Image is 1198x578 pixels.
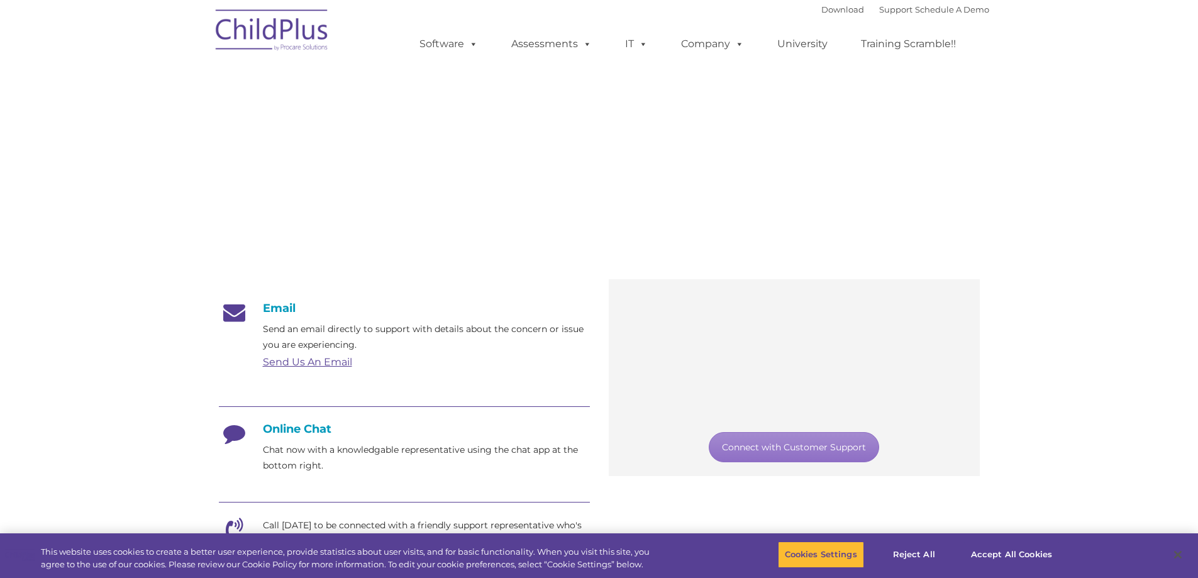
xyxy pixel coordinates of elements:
p: Chat now with a knowledgable representative using the chat app at the bottom right. [263,442,590,474]
a: Training Scramble!! [848,31,968,57]
a: Support [879,4,912,14]
a: University [765,31,840,57]
font: | [821,4,989,14]
button: Cookies Settings [778,542,864,568]
a: Send Us An Email [263,356,352,368]
a: Download [821,4,864,14]
a: Connect with Customer Support [709,432,879,462]
button: Accept All Cookies [964,542,1059,568]
button: Reject All [875,542,953,568]
p: Call [DATE] to be connected with a friendly support representative who's eager to help. [263,518,590,549]
h4: Email [219,301,590,315]
p: Send an email directly to support with details about the concern or issue you are experiencing. [263,321,590,353]
h4: Online Chat [219,422,590,436]
button: Close [1164,541,1192,569]
a: Schedule A Demo [915,4,989,14]
div: This website uses cookies to create a better user experience, provide statistics about user visit... [41,546,659,570]
a: Assessments [499,31,604,57]
a: IT [613,31,660,57]
img: ChildPlus by Procare Solutions [209,1,335,64]
a: Company [668,31,757,57]
a: Software [407,31,491,57]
